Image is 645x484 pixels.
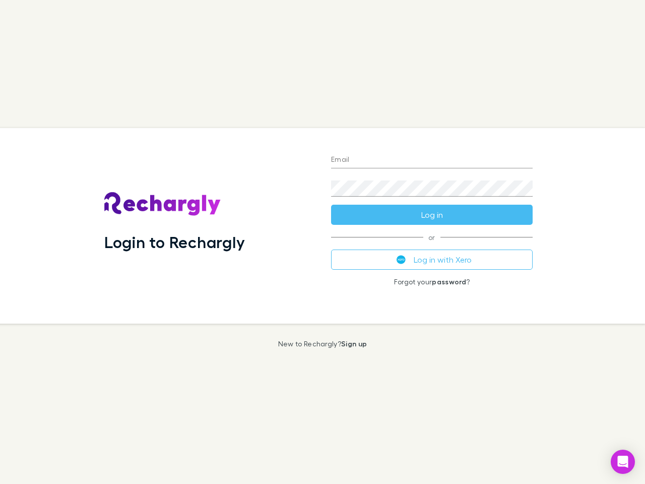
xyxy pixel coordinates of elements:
button: Log in with Xero [331,250,533,270]
img: Rechargly's Logo [104,192,221,216]
div: Open Intercom Messenger [611,450,635,474]
p: Forgot your ? [331,278,533,286]
a: password [432,277,466,286]
p: New to Rechargly? [278,340,367,348]
a: Sign up [341,339,367,348]
img: Xero's logo [397,255,406,264]
button: Log in [331,205,533,225]
h1: Login to Rechargly [104,232,245,252]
